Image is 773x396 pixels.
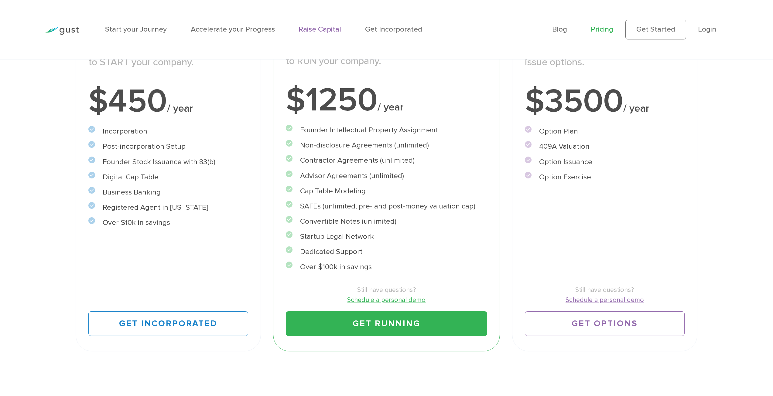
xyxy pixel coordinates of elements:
[167,102,193,115] span: / year
[105,25,167,34] a: Start your Journey
[525,295,685,305] a: Schedule a personal demo
[525,85,685,118] div: $3500
[625,20,686,39] a: Get Started
[378,101,404,113] span: / year
[286,285,487,295] span: Still have questions?
[88,126,248,137] li: Incorporation
[286,311,487,336] a: Get Running
[525,285,685,295] span: Still have questions?
[286,171,487,182] li: Advisor Agreements (unlimited)
[286,216,487,227] li: Convertible Notes (unlimited)
[299,25,341,34] a: Raise Capital
[525,126,685,137] li: Option Plan
[365,25,422,34] a: Get Incorporated
[286,201,487,212] li: SAFEs (unlimited, pre- and post-money valuation cap)
[286,84,487,117] div: $1250
[525,172,685,183] li: Option Exercise
[88,311,248,336] a: Get Incorporated
[88,202,248,213] li: Registered Agent in [US_STATE]
[552,25,567,34] a: Blog
[698,25,716,34] a: Login
[591,25,613,34] a: Pricing
[88,85,248,118] div: $450
[88,172,248,183] li: Digital Cap Table
[525,141,685,152] li: 409A Valuation
[88,217,248,228] li: Over $10k in savings
[525,311,685,336] a: Get Options
[286,295,487,305] a: Schedule a personal demo
[88,187,248,198] li: Business Banking
[191,25,275,34] a: Accelerate your Progress
[286,231,487,242] li: Startup Legal Network
[525,157,685,168] li: Option Issuance
[88,157,248,168] li: Founder Stock Issuance with 83(b)
[623,102,649,115] span: / year
[286,246,487,258] li: Dedicated Support
[286,125,487,136] li: Founder Intellectual Property Assignment
[286,140,487,151] li: Non-disclosure Agreements (unlimited)
[286,186,487,197] li: Cap Table Modeling
[286,262,487,273] li: Over $100k in savings
[88,141,248,152] li: Post-incorporation Setup
[286,155,487,166] li: Contractor Agreements (unlimited)
[45,27,79,35] img: Gust Logo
